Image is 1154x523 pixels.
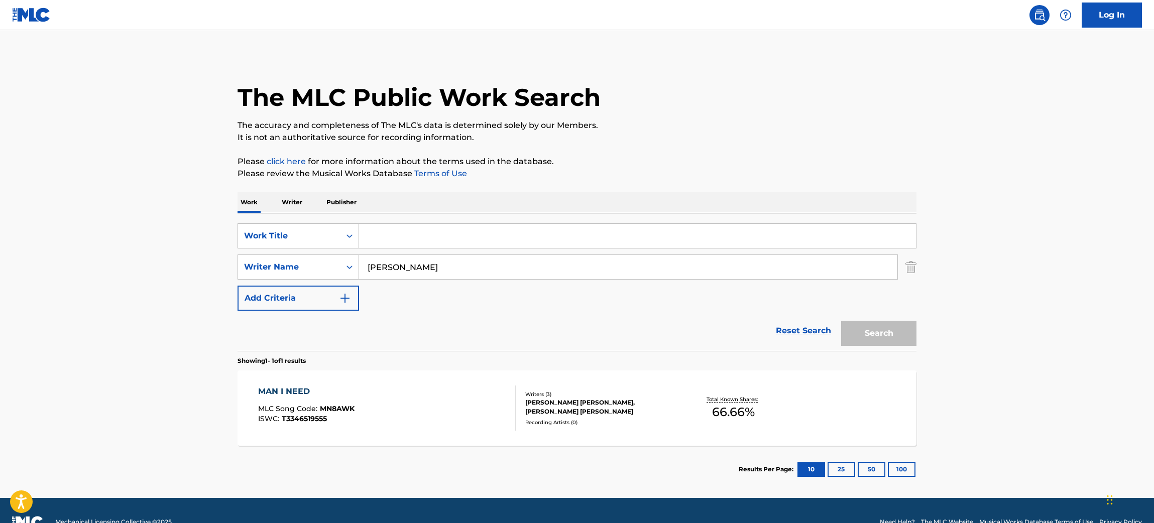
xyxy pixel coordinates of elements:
[244,261,334,273] div: Writer Name
[1060,9,1072,21] img: help
[797,462,825,477] button: 10
[1104,475,1154,523] iframe: Chat Widget
[238,356,306,365] p: Showing 1 - 1 of 1 results
[905,254,916,280] img: Delete Criterion
[858,462,885,477] button: 50
[238,82,601,112] h1: The MLC Public Work Search
[258,404,320,413] span: MLC Song Code :
[258,414,282,423] span: ISWC :
[525,390,677,398] div: Writers ( 3 )
[282,414,327,423] span: T3346519555
[1082,3,1142,28] a: Log In
[771,320,836,342] a: Reset Search
[244,230,334,242] div: Work Title
[238,286,359,311] button: Add Criteria
[525,398,677,416] div: [PERSON_NAME] [PERSON_NAME], [PERSON_NAME] [PERSON_NAME]
[707,396,760,403] p: Total Known Shares:
[412,169,467,178] a: Terms of Use
[828,462,855,477] button: 25
[258,385,355,398] div: MAN I NEED
[238,192,261,213] p: Work
[888,462,915,477] button: 100
[339,292,351,304] img: 9d2ae6d4665cec9f34b9.svg
[320,404,355,413] span: MN8AWK
[1029,5,1050,25] a: Public Search
[238,168,916,180] p: Please review the Musical Works Database
[238,223,916,351] form: Search Form
[323,192,360,213] p: Publisher
[1107,485,1113,515] div: Drag
[238,119,916,132] p: The accuracy and completeness of The MLC's data is determined solely by our Members.
[525,419,677,426] div: Recording Artists ( 0 )
[238,156,916,168] p: Please for more information about the terms used in the database.
[279,192,305,213] p: Writer
[12,8,51,22] img: MLC Logo
[1033,9,1046,21] img: search
[238,370,916,446] a: MAN I NEEDMLC Song Code:MN8AWKISWC:T3346519555Writers (3)[PERSON_NAME] [PERSON_NAME], [PERSON_NAM...
[1056,5,1076,25] div: Help
[739,465,796,474] p: Results Per Page:
[712,403,755,421] span: 66.66 %
[238,132,916,144] p: It is not an authoritative source for recording information.
[267,157,306,166] a: click here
